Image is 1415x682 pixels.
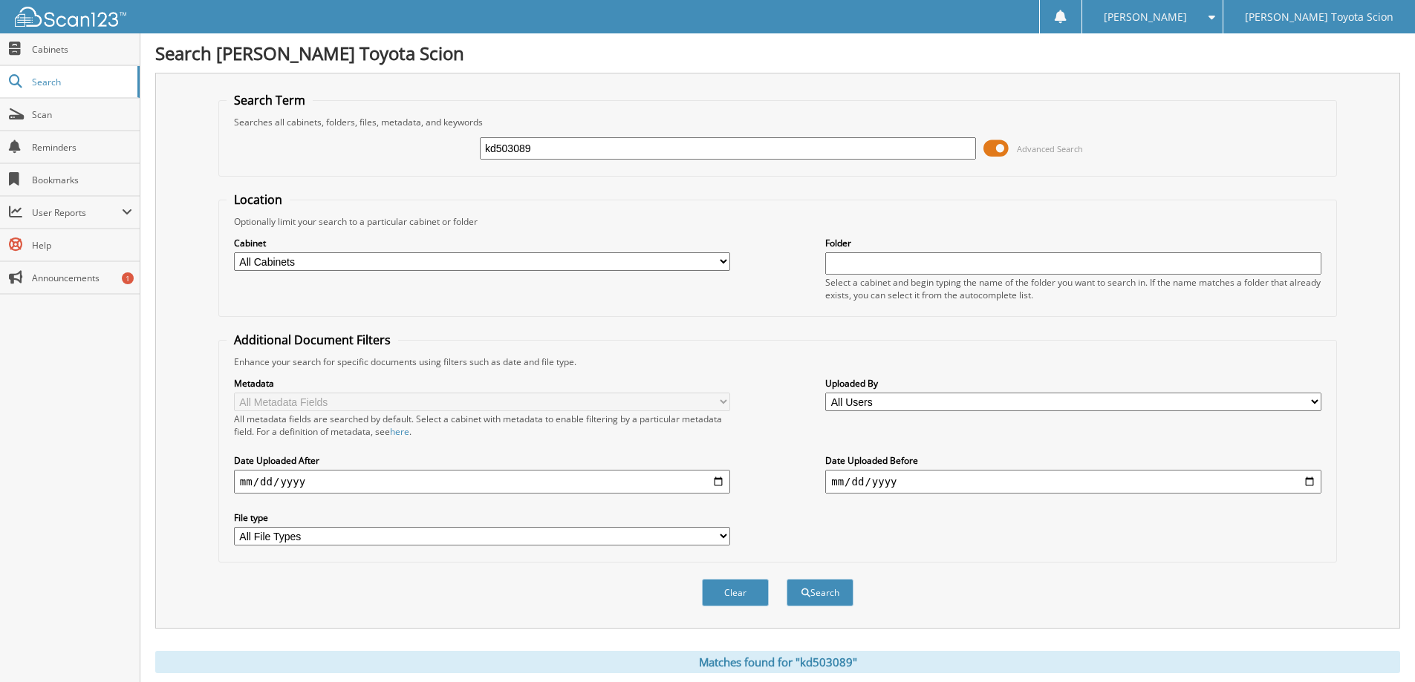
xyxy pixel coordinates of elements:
[32,206,122,219] span: User Reports
[825,237,1321,249] label: Folder
[32,43,132,56] span: Cabinets
[32,239,132,252] span: Help
[1017,143,1083,154] span: Advanced Search
[1104,13,1187,22] span: [PERSON_NAME]
[227,332,398,348] legend: Additional Document Filters
[32,272,132,284] span: Announcements
[227,116,1329,128] div: Searches all cabinets, folders, files, metadata, and keywords
[155,41,1400,65] h1: Search [PERSON_NAME] Toyota Scion
[155,651,1400,673] div: Matches found for "kd503089"
[227,191,290,208] legend: Location
[390,425,409,438] a: here
[1245,13,1393,22] span: [PERSON_NAME] Toyota Scion
[32,108,132,121] span: Scan
[825,470,1321,494] input: end
[234,511,730,524] label: File type
[32,174,132,186] span: Bookmarks
[32,76,130,88] span: Search
[15,7,126,27] img: scan123-logo-white.svg
[227,92,313,108] legend: Search Term
[702,579,769,606] button: Clear
[234,470,730,494] input: start
[122,272,134,284] div: 1
[234,377,730,390] label: Metadata
[787,579,853,606] button: Search
[227,215,1329,228] div: Optionally limit your search to a particular cabinet or folder
[234,237,730,249] label: Cabinet
[234,454,730,467] label: Date Uploaded After
[825,276,1321,301] div: Select a cabinet and begin typing the name of the folder you want to search in. If the name match...
[32,141,132,154] span: Reminders
[825,454,1321,467] label: Date Uploaded Before
[825,377,1321,390] label: Uploaded By
[234,413,730,438] div: All metadata fields are searched by default. Select a cabinet with metadata to enable filtering b...
[227,355,1329,368] div: Enhance your search for specific documents using filters such as date and file type.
